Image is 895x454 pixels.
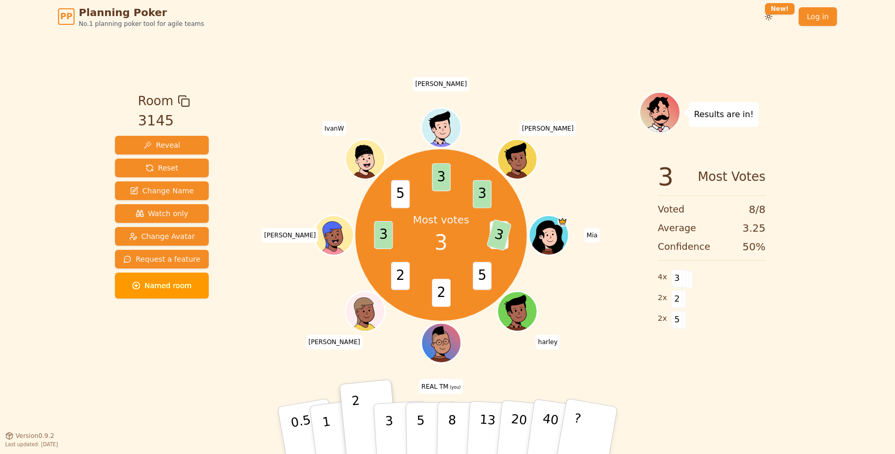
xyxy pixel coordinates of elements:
[115,250,209,268] button: Request a feature
[413,212,469,227] p: Most votes
[146,163,178,173] span: Reset
[413,77,470,91] span: Click to change your name
[472,262,491,290] span: 5
[5,432,54,440] button: Version0.9.2
[79,5,204,20] span: Planning Poker
[115,159,209,177] button: Reset
[486,219,512,251] span: 3
[5,442,58,447] span: Last updated: [DATE]
[138,92,173,110] span: Room
[671,290,683,308] span: 2
[658,202,685,217] span: Voted
[536,335,560,349] span: Click to change your name
[694,107,754,122] p: Results are in!
[557,217,567,226] span: Mia is the host
[115,227,209,246] button: Change Avatar
[519,121,576,135] span: Click to change your name
[765,3,795,15] div: New!
[115,204,209,223] button: Watch only
[432,279,451,307] span: 2
[658,292,667,304] span: 2 x
[391,262,410,290] span: 2
[129,231,195,242] span: Change Avatar
[671,311,683,329] span: 5
[671,269,683,287] span: 3
[658,272,667,283] span: 4 x
[432,163,451,191] span: 3
[799,7,837,26] a: Log in
[306,335,363,349] span: Click to change your name
[115,273,209,299] button: Named room
[123,254,200,264] span: Request a feature
[419,379,464,393] span: Click to change your name
[743,239,766,254] span: 50 %
[115,181,209,200] button: Change Name
[698,164,766,189] span: Most Votes
[374,221,393,249] span: 3
[79,20,204,28] span: No.1 planning poker tool for agile teams
[132,280,192,291] span: Named room
[759,7,778,26] button: New!
[130,186,194,196] span: Change Name
[658,164,674,189] span: 3
[136,208,189,219] span: Watch only
[143,140,180,150] span: Reveal
[58,5,204,28] a: PPPlanning PokerNo.1 planning poker tool for agile teams
[449,385,461,389] span: (you)
[322,121,347,135] span: Click to change your name
[749,202,766,217] span: 8 / 8
[658,239,710,254] span: Confidence
[391,180,410,208] span: 5
[472,180,491,208] span: 3
[584,228,600,243] span: Click to change your name
[742,221,766,235] span: 3.25
[16,432,54,440] span: Version 0.9.2
[658,221,696,235] span: Average
[435,227,447,258] span: 3
[115,136,209,154] button: Reveal
[60,10,72,23] span: PP
[658,313,667,324] span: 2 x
[262,228,319,243] span: Click to change your name
[351,393,365,450] p: 2
[423,324,460,361] button: Click to change your avatar
[138,110,190,132] div: 3145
